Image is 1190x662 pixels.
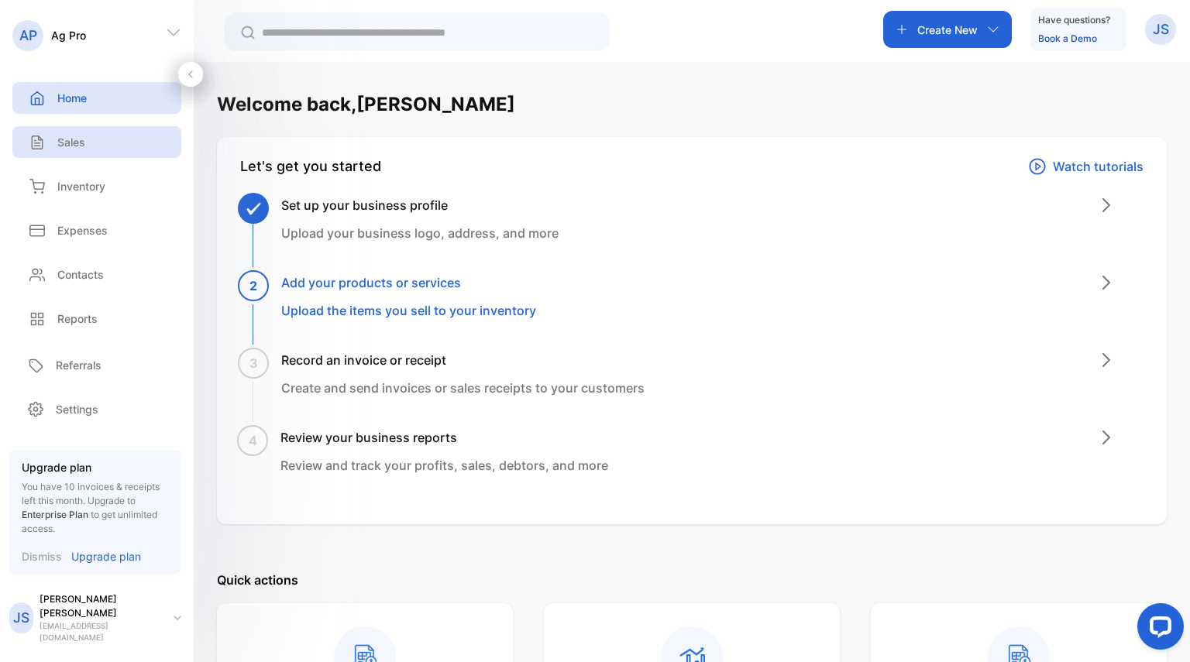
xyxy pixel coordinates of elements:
iframe: LiveChat chat widget [1125,597,1190,662]
p: Ag Pro [51,27,86,43]
p: Dismiss [22,548,62,564]
button: JS [1145,11,1176,48]
h3: Review your business reports [280,428,608,447]
a: Upgrade plan [62,548,141,564]
p: Upgrade plan [71,548,141,564]
span: 2 [249,276,257,295]
span: Upgrade to to get unlimited access. [22,495,157,534]
div: Let's get you started [240,156,381,177]
p: You have 10 invoices & receipts left this month. [22,480,169,536]
h1: Welcome back, [PERSON_NAME] [217,91,515,118]
p: Create New [917,22,978,38]
p: AP [19,26,37,46]
h3: Record an invoice or receipt [281,351,645,369]
p: Upgrade plan [22,459,169,475]
p: Referrals [56,357,101,373]
p: Contacts [57,266,104,283]
p: Quick actions [217,571,1167,589]
span: 3 [249,354,258,372]
p: Home [57,90,87,106]
h3: Set up your business profile [281,196,559,214]
p: Inventory [57,178,105,194]
p: Expenses [57,222,108,238]
button: Create New [883,11,1012,48]
p: Have questions? [1038,12,1110,28]
p: Upload the items you sell to your inventory [281,301,536,320]
p: JS [1153,19,1169,39]
span: Enterprise Plan [22,509,88,520]
a: Watch tutorials [1028,156,1144,177]
h3: Add your products or services [281,273,536,292]
p: Upload your business logo, address, and more [281,224,559,242]
a: Book a Demo [1038,33,1097,44]
p: Create and send invoices or sales receipts to your customers [281,379,645,397]
p: JS [13,608,29,628]
p: Review and track your profits, sales, debtors, and more [280,456,608,475]
p: Reports [57,310,98,327]
p: [PERSON_NAME] [PERSON_NAME] [40,592,161,620]
p: Watch tutorials [1053,157,1144,176]
span: 4 [249,431,257,450]
p: [EMAIL_ADDRESS][DOMAIN_NAME] [40,620,161,643]
p: Settings [56,401,98,417]
p: Sales [57,134,85,150]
